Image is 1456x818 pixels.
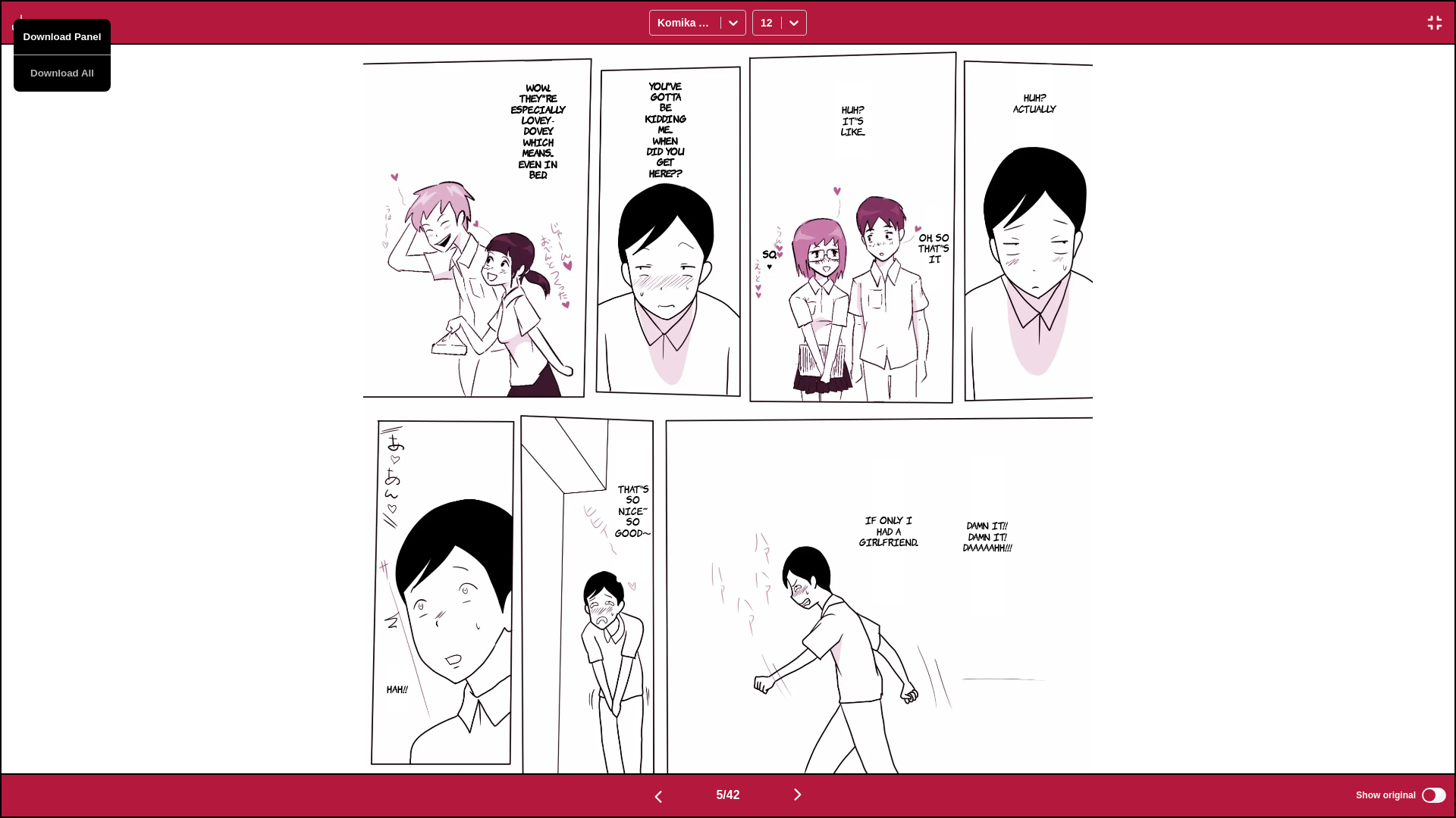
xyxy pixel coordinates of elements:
img: Previous page [649,788,667,806]
p: Oh, so that's it. [915,229,952,267]
span: 5 / 42 [716,788,739,802]
button: Download All [14,55,111,92]
p: Hah!! [384,680,411,697]
img: Download translated images [12,14,30,32]
img: Manga Panel [363,45,1093,773]
span: Show original [1356,790,1416,801]
button: Download Panel [14,19,111,55]
p: Wow... They're especially lovey-dovey. Which means... even in bed. [508,79,569,183]
p: That's so nice~ So good〜 [612,480,654,541]
img: Next page [789,785,807,804]
p: Huh? Actually [1010,89,1059,117]
p: Huh? It's like... [838,101,868,139]
p: So, ♥ [760,245,780,273]
p: You've gotta be kidding me... When did you get here?? [642,77,689,182]
input: Show original [1422,788,1446,803]
p: Damn it!! DAMN IT! DAAAAAHH!!! [960,517,1015,555]
p: If only I had a girlfriend... [856,511,921,550]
